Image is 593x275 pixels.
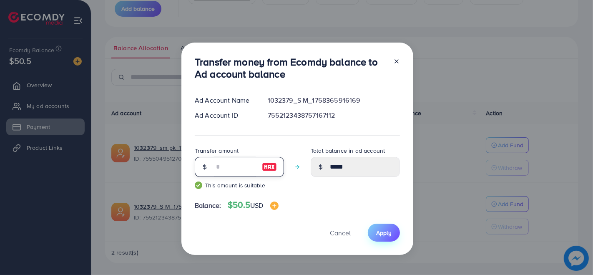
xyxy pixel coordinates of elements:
label: Transfer amount [195,146,239,155]
span: USD [250,201,263,210]
div: Ad Account ID [188,111,261,120]
h4: $50.5 [228,200,278,210]
img: guide [195,182,202,189]
div: 7552123438757167112 [261,111,407,120]
span: Balance: [195,201,221,210]
label: Total balance in ad account [311,146,385,155]
button: Cancel [319,224,361,242]
div: Ad Account Name [188,96,261,105]
button: Apply [368,224,400,242]
img: image [262,162,277,172]
small: This amount is suitable [195,181,284,189]
span: Apply [376,229,392,237]
div: 1032379_S M_1758365916169 [261,96,407,105]
h3: Transfer money from Ecomdy balance to Ad account balance [195,56,387,80]
img: image [270,202,279,210]
span: Cancel [330,228,351,237]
